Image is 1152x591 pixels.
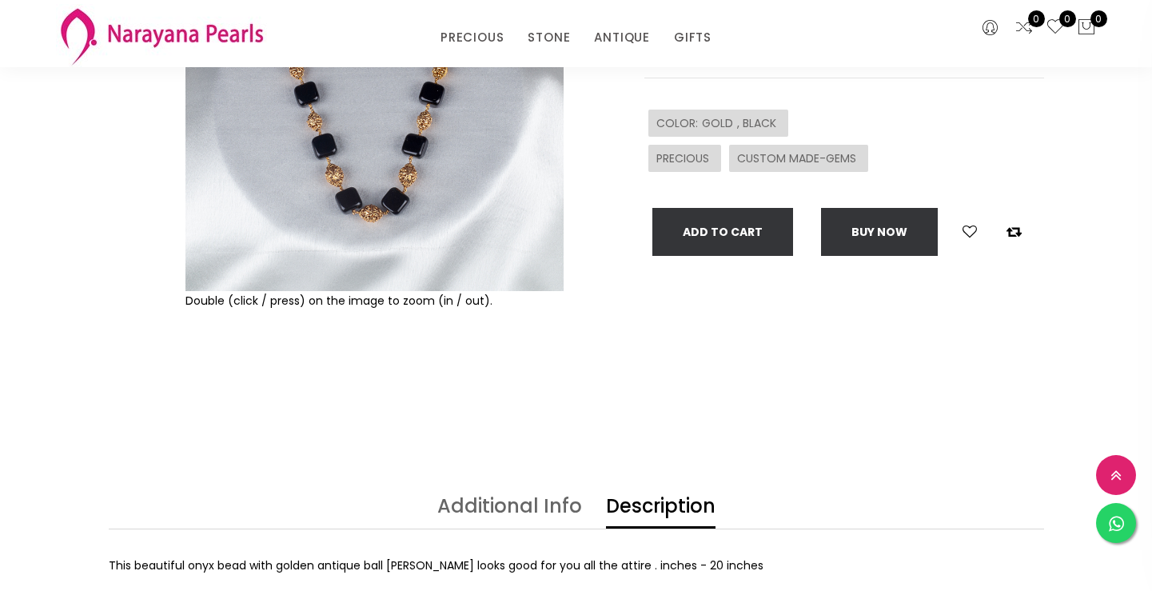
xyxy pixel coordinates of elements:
[1077,18,1096,38] button: 0
[674,26,712,50] a: GIFTS
[594,26,650,50] a: ANTIQUE
[821,208,938,256] button: Buy now
[1014,18,1034,38] a: 0
[440,26,504,50] a: PRECIOUS
[737,115,780,131] span: , BLACK
[1059,10,1076,27] span: 0
[656,150,713,166] span: PRECIOUS
[437,497,582,529] a: Additional Info
[606,497,716,529] a: Description
[109,556,1044,575] div: This beautiful onyx bead with golden antique ball [PERSON_NAME] looks good for you all the attire...
[1090,10,1107,27] span: 0
[737,150,860,166] span: CUSTOM MADE-GEMS
[1046,18,1065,38] a: 0
[1028,10,1045,27] span: 0
[528,26,570,50] a: STONE
[652,208,793,256] button: Add To Cart
[958,222,982,242] button: Add to wishlist
[185,291,564,310] div: Double (click / press) on the image to zoom (in / out).
[1002,222,1026,242] button: Add to compare
[656,115,702,131] span: COLOR :
[702,115,737,131] span: GOLD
